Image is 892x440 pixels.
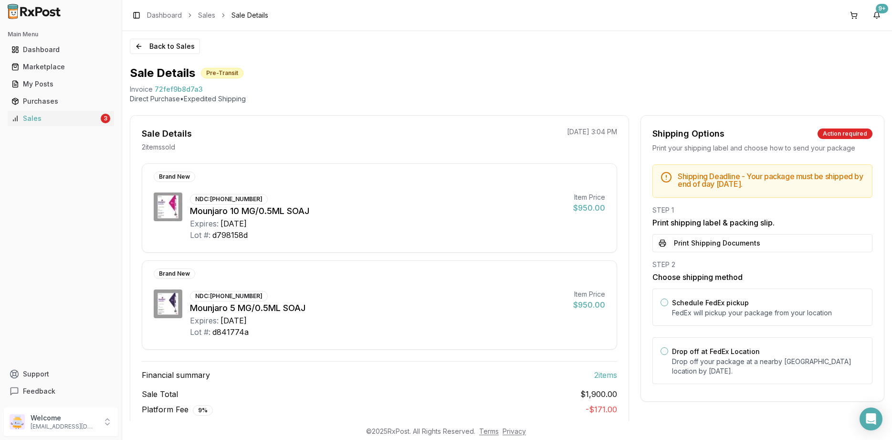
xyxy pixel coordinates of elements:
[11,114,99,123] div: Sales
[212,229,248,241] div: d798158d
[190,315,219,326] div: Expires:
[147,11,182,20] a: Dashboard
[869,8,884,23] button: 9+
[8,58,114,75] a: Marketplace
[101,114,110,123] div: 3
[652,234,872,252] button: Print Shipping Documents
[4,365,118,383] button: Support
[154,268,195,279] div: Brand New
[586,405,617,414] span: - $171.00
[11,97,110,106] div: Purchases
[678,172,864,188] h5: Shipping Deadline - Your package must be shipped by end of day [DATE] .
[652,205,872,215] div: STEP 1
[190,326,210,338] div: Lot #:
[580,388,617,400] span: $1,900.00
[220,218,247,229] div: [DATE]
[573,290,605,299] div: Item Price
[573,202,605,214] div: $950.00
[4,59,118,75] button: Marketplace
[672,308,864,318] p: FedEx will pickup your package from your location
[190,204,566,218] div: Mounjaro 10 MG/0.5ML SOAJ
[567,127,617,137] p: [DATE] 3:04 PM
[672,299,749,307] label: Schedule FedEx pickup
[231,11,268,20] span: Sale Details
[154,193,182,221] img: Mounjaro 10 MG/0.5ML SOAJ
[190,301,566,315] div: Mounjaro 5 MG/0.5ML SOAJ
[142,388,178,400] span: Sale Total
[652,143,872,153] div: Print your shipping label and choose how to send your package
[130,65,195,81] h1: Sale Details
[11,45,110,54] div: Dashboard
[581,420,617,430] span: $1,729.00
[4,42,118,57] button: Dashboard
[876,4,888,13] div: 9+
[155,85,203,94] span: 72fef9b8d7a3
[142,419,189,431] span: Net Earnings
[860,408,882,430] div: Open Intercom Messenger
[479,427,499,435] a: Terms
[652,127,724,140] div: Shipping Options
[23,386,55,396] span: Feedback
[11,62,110,72] div: Marketplace
[154,290,182,318] img: Mounjaro 5 MG/0.5ML SOAJ
[142,404,213,416] span: Platform Fee
[4,76,118,92] button: My Posts
[4,383,118,400] button: Feedback
[594,369,617,381] span: 2 item s
[8,93,114,110] a: Purchases
[142,142,175,152] p: 2 item s sold
[503,427,526,435] a: Privacy
[11,79,110,89] div: My Posts
[652,271,872,283] h3: Choose shipping method
[652,260,872,269] div: STEP 2
[147,11,268,20] nav: breadcrumb
[193,405,213,416] div: 9 %
[8,110,114,127] a: Sales3
[130,94,884,104] p: Direct Purchase • Expedited Shipping
[198,11,215,20] a: Sales
[190,291,268,301] div: NDC: [PHONE_NUMBER]
[4,111,118,126] button: Sales3
[672,357,864,376] p: Drop off your package at a nearby [GEOGRAPHIC_DATA] location by [DATE] .
[130,85,153,94] div: Invoice
[212,326,249,338] div: d841774a
[4,4,65,19] img: RxPost Logo
[573,299,605,311] div: $950.00
[142,127,192,140] div: Sale Details
[8,75,114,93] a: My Posts
[672,347,760,355] label: Drop off at FedEx Location
[652,217,872,228] h3: Print shipping label & packing slip.
[4,94,118,109] button: Purchases
[818,129,872,139] div: Action required
[573,193,605,202] div: Item Price
[31,423,97,430] p: [EMAIL_ADDRESS][DOMAIN_NAME]
[220,315,247,326] div: [DATE]
[8,31,114,38] h2: Main Menu
[190,218,219,229] div: Expires:
[201,68,243,78] div: Pre-Transit
[190,194,268,204] div: NDC: [PHONE_NUMBER]
[154,172,195,182] div: Brand New
[190,229,210,241] div: Lot #:
[130,39,200,54] button: Back to Sales
[142,369,210,381] span: Financial summary
[8,41,114,58] a: Dashboard
[31,413,97,423] p: Welcome
[10,414,25,429] img: User avatar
